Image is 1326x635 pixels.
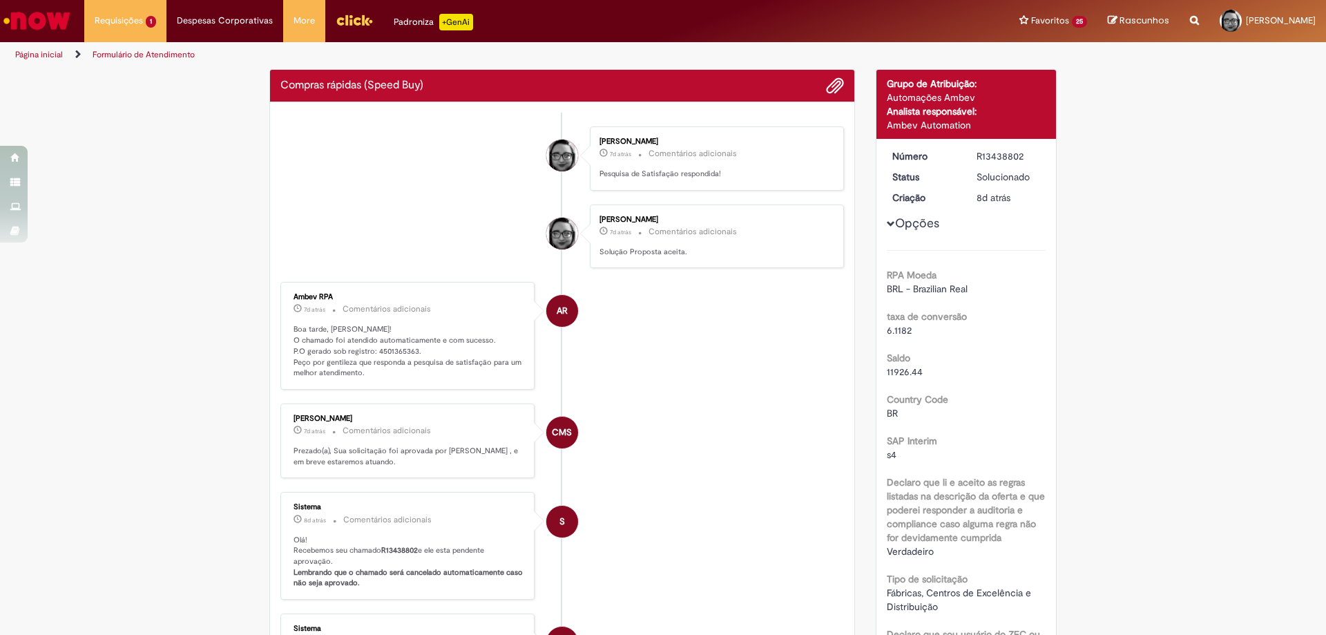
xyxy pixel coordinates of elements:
small: Comentários adicionais [648,148,737,160]
div: Automações Ambev [887,91,1046,104]
dt: Status [882,170,967,184]
span: AR [557,294,568,328]
span: 8d atrás [304,516,326,524]
ul: Trilhas de página [10,42,874,68]
span: 7d atrás [610,228,631,236]
span: Requisições [95,14,143,28]
small: Comentários adicionais [343,425,431,437]
b: Declaro que li e aceito as regras listadas na descrição da oferta e que poderei responder a audit... [887,476,1045,544]
div: [PERSON_NAME] [294,415,523,423]
b: Country Code [887,393,948,406]
time: 22/08/2025 09:46:46 [977,191,1010,204]
span: Verdadeiro [887,545,934,558]
p: Solução Proposta aceita. [599,247,829,258]
div: Sistema [294,503,523,511]
span: S [559,505,565,538]
div: Ambev RPA [546,295,578,327]
div: R13438802 [977,149,1041,163]
img: click_logo_yellow_360x200.png [336,10,373,30]
dt: Criação [882,191,967,205]
span: [PERSON_NAME] [1246,15,1316,26]
span: 7d atrás [304,305,325,314]
span: s4 [887,448,896,461]
span: Rascunhos [1120,14,1169,27]
button: Adicionar anexos [826,77,844,95]
div: Ambev Automation [887,118,1046,132]
small: Comentários adicionais [648,226,737,238]
span: 7d atrás [610,150,631,158]
p: Prezado(a), Sua solicitação foi aprovada por [PERSON_NAME] , e em breve estaremos atuando. [294,446,523,467]
span: More [294,14,315,28]
b: RPA Moeda [887,269,936,281]
b: taxa de conversão [887,310,967,323]
span: CMS [552,416,572,449]
div: System [546,506,578,538]
time: 22/08/2025 09:46:58 [304,516,326,524]
span: Despesas Corporativas [177,14,273,28]
time: 22/08/2025 16:18:20 [610,150,631,158]
dt: Número [882,149,967,163]
span: 25 [1072,16,1087,28]
span: Fábricas, Centros de Excelência e Distribuição [887,587,1034,613]
span: 1 [146,16,156,28]
div: Cristiano Marques Silva [546,417,578,448]
a: Formulário de Atendimento [93,49,195,60]
b: SAP Interim [887,435,937,447]
div: Christiane Pires Martins De Lima [546,140,578,171]
h2: Compras rápidas (Speed Buy) Histórico de tíquete [280,79,423,92]
span: Favoritos [1031,14,1069,28]
b: R13438802 [381,545,418,556]
div: 22/08/2025 09:46:46 [977,191,1041,205]
small: Comentários adicionais [343,514,432,526]
b: Saldo [887,352,910,364]
div: Analista responsável: [887,104,1046,118]
a: Página inicial [15,49,63,60]
div: Grupo de Atribuição: [887,77,1046,91]
time: 22/08/2025 15:11:08 [304,305,325,314]
div: Ambev RPA [294,293,523,301]
span: BR [887,407,898,419]
div: Solucionado [977,170,1041,184]
div: Christiane Pires Martins De Lima [546,218,578,249]
span: 6.1182 [887,324,912,337]
p: Pesquisa de Satisfação respondida! [599,169,829,180]
time: 22/08/2025 16:17:49 [610,228,631,236]
div: Padroniza [394,14,473,30]
time: 22/08/2025 15:06:57 [304,427,325,435]
div: [PERSON_NAME] [599,216,829,224]
span: 8d atrás [977,191,1010,204]
p: +GenAi [439,14,473,30]
p: Boa tarde, [PERSON_NAME]! O chamado foi atendido automaticamente e com sucesso. P.O gerado sob re... [294,324,523,379]
b: Tipo de solicitação [887,573,968,585]
p: Olá! Recebemos seu chamado e ele esta pendente aprovação. [294,535,523,589]
a: Rascunhos [1108,15,1169,28]
span: 7d atrás [304,427,325,435]
span: BRL - Brazilian Real [887,283,968,295]
span: 11926.44 [887,366,923,378]
small: Comentários adicionais [343,303,431,315]
div: [PERSON_NAME] [599,138,829,146]
div: Sistema [294,625,523,633]
img: ServiceNow [1,7,73,35]
b: Lembrando que o chamado será cancelado automaticamente caso não seja aprovado. [294,567,525,589]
